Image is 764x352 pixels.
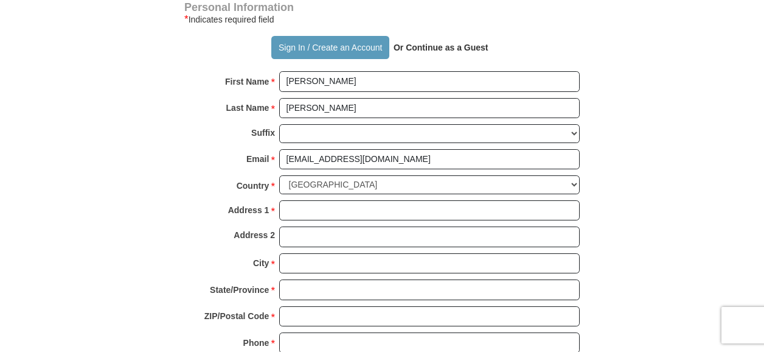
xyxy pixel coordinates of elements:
[234,227,275,244] strong: Address 2
[184,12,580,27] div: Indicates required field
[204,308,269,325] strong: ZIP/Postal Code
[271,36,389,59] button: Sign In / Create an Account
[228,202,269,219] strong: Address 1
[251,124,275,141] strong: Suffix
[237,177,269,194] strong: Country
[253,255,269,272] strong: City
[243,334,269,351] strong: Phone
[226,99,269,116] strong: Last Name
[394,43,488,52] strong: Or Continue as a Guest
[246,150,269,167] strong: Email
[184,2,580,12] h4: Personal Information
[225,73,269,90] strong: First Name
[210,281,269,298] strong: State/Province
